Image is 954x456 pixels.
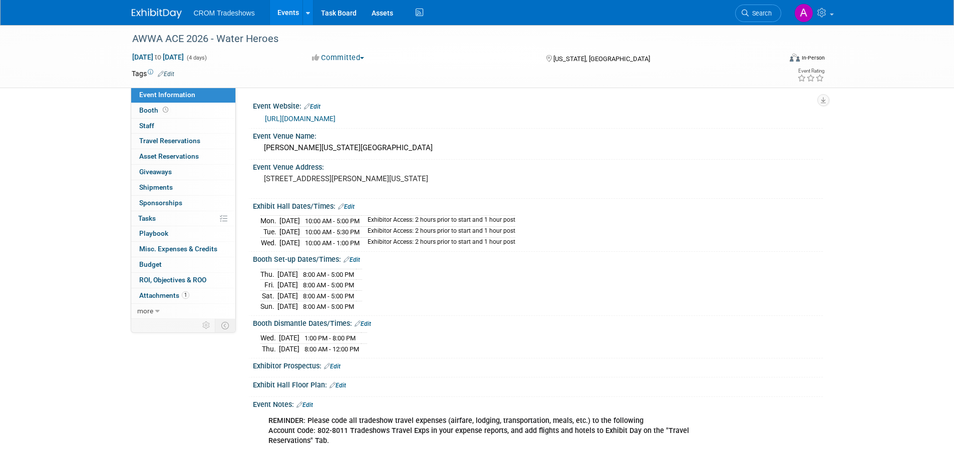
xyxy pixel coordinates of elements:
[139,291,189,299] span: Attachments
[279,216,300,227] td: [DATE]
[260,237,279,248] td: Wed.
[279,344,299,354] td: [DATE]
[131,257,235,272] a: Budget
[790,54,800,62] img: Format-Inperson.png
[139,152,199,160] span: Asset Reservations
[749,10,772,17] span: Search
[253,377,823,390] div: Exhibit Hall Floor Plan:
[215,319,235,332] td: Toggle Event Tabs
[161,106,170,114] span: Booth not reserved yet
[139,245,217,253] span: Misc. Expenses & Credits
[132,69,174,79] td: Tags
[138,214,156,222] span: Tasks
[801,54,825,62] div: In-Person
[139,229,168,237] span: Playbook
[139,276,206,284] span: ROI, Objectives & ROO
[129,30,766,48] div: AWWA ACE 2026 - Water Heroes
[279,237,300,248] td: [DATE]
[131,273,235,288] a: ROI, Objectives & ROO
[131,103,235,118] a: Booth
[277,301,298,312] td: [DATE]
[194,9,255,17] span: CROM Tradeshows
[305,239,360,247] span: 10:00 AM - 1:00 PM
[131,149,235,164] a: Asset Reservations
[362,216,515,227] td: Exhibitor Access: 2 hours prior to start and 1 hour post
[797,69,824,74] div: Event Rating
[131,165,235,180] a: Giveaways
[260,280,277,291] td: Fri.
[132,53,184,62] span: [DATE] [DATE]
[198,319,215,332] td: Personalize Event Tab Strip
[355,320,371,327] a: Edit
[131,134,235,149] a: Travel Reservations
[253,252,823,265] div: Booth Set-up Dates/Times:
[253,129,823,141] div: Event Venue Name:
[722,52,825,67] div: Event Format
[153,53,163,61] span: to
[305,228,360,236] span: 10:00 AM - 5:30 PM
[265,115,336,123] a: [URL][DOMAIN_NAME]
[139,199,182,207] span: Sponsorships
[139,122,154,130] span: Staff
[338,203,355,210] a: Edit
[279,227,300,238] td: [DATE]
[304,334,356,342] span: 1:00 PM - 8:00 PM
[260,227,279,238] td: Tue.
[794,4,813,23] img: Alicia Walker
[303,292,354,300] span: 8:00 AM - 5:00 PM
[131,180,235,195] a: Shipments
[344,256,360,263] a: Edit
[131,119,235,134] a: Staff
[268,416,689,445] b: REMINDER: Please code all tradeshow travel expenses (airfare, lodging, transportation, meals, etc...
[131,196,235,211] a: Sponsorships
[303,281,354,289] span: 8:00 AM - 5:00 PM
[137,307,153,315] span: more
[735,5,781,22] a: Search
[139,260,162,268] span: Budget
[131,304,235,319] a: more
[260,140,815,156] div: [PERSON_NAME][US_STATE][GEOGRAPHIC_DATA]
[132,9,182,19] img: ExhibitDay
[296,401,313,408] a: Edit
[303,303,354,310] span: 8:00 AM - 5:00 PM
[277,269,298,280] td: [DATE]
[305,217,360,225] span: 10:00 AM - 5:00 PM
[139,137,200,145] span: Travel Reservations
[308,53,368,63] button: Committed
[260,333,279,344] td: Wed.
[303,271,354,278] span: 8:00 AM - 5:00 PM
[131,288,235,303] a: Attachments1
[260,301,277,312] td: Sun.
[279,333,299,344] td: [DATE]
[362,227,515,238] td: Exhibitor Access: 2 hours prior to start and 1 hour post
[131,226,235,241] a: Playbook
[260,290,277,301] td: Sat.
[264,174,479,183] pre: [STREET_ADDRESS][PERSON_NAME][US_STATE]
[131,211,235,226] a: Tasks
[139,168,172,176] span: Giveaways
[139,183,173,191] span: Shipments
[304,345,359,353] span: 8:00 AM - 12:00 PM
[182,291,189,299] span: 1
[277,280,298,291] td: [DATE]
[253,160,823,172] div: Event Venue Address:
[139,91,195,99] span: Event Information
[362,237,515,248] td: Exhibitor Access: 2 hours prior to start and 1 hour post
[260,344,279,354] td: Thu.
[553,55,650,63] span: [US_STATE], [GEOGRAPHIC_DATA]
[260,269,277,280] td: Thu.
[253,358,823,371] div: Exhibitor Prospectus:
[139,106,170,114] span: Booth
[253,99,823,112] div: Event Website:
[260,216,279,227] td: Mon.
[330,382,346,389] a: Edit
[253,316,823,329] div: Booth Dismantle Dates/Times:
[277,290,298,301] td: [DATE]
[324,363,341,370] a: Edit
[304,103,321,110] a: Edit
[158,71,174,78] a: Edit
[131,242,235,257] a: Misc. Expenses & Credits
[131,88,235,103] a: Event Information
[253,397,823,410] div: Event Notes:
[253,199,823,212] div: Exhibit Hall Dates/Times:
